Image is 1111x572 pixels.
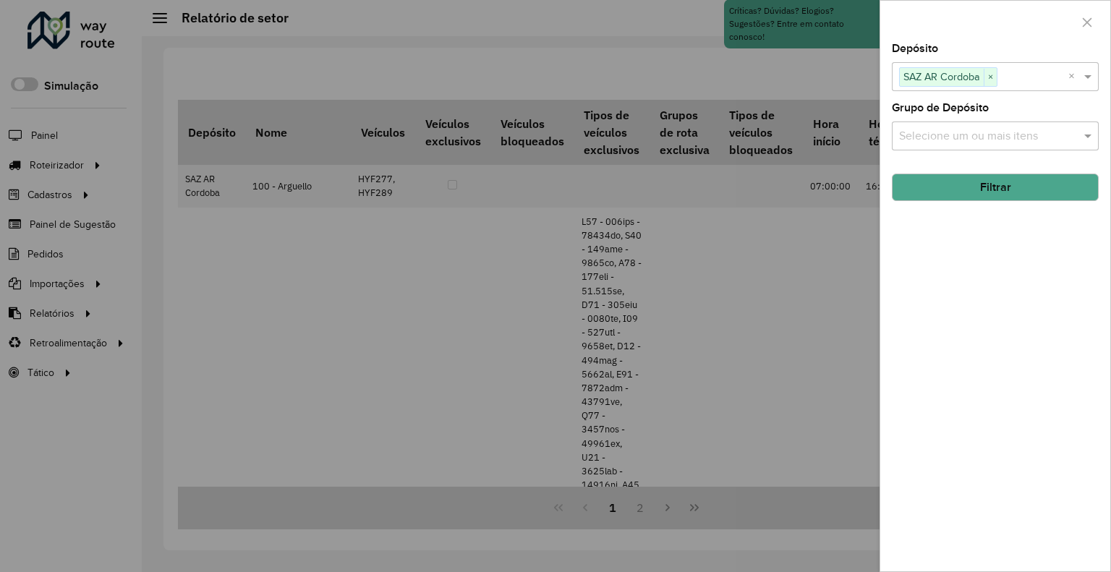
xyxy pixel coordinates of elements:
[984,69,997,86] span: ×
[900,68,984,85] span: SAZ AR Cordoba
[892,40,938,57] label: Depósito
[892,99,989,116] label: Grupo de Depósito
[892,174,1099,201] button: Filtrar
[1068,68,1081,85] span: Clear all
